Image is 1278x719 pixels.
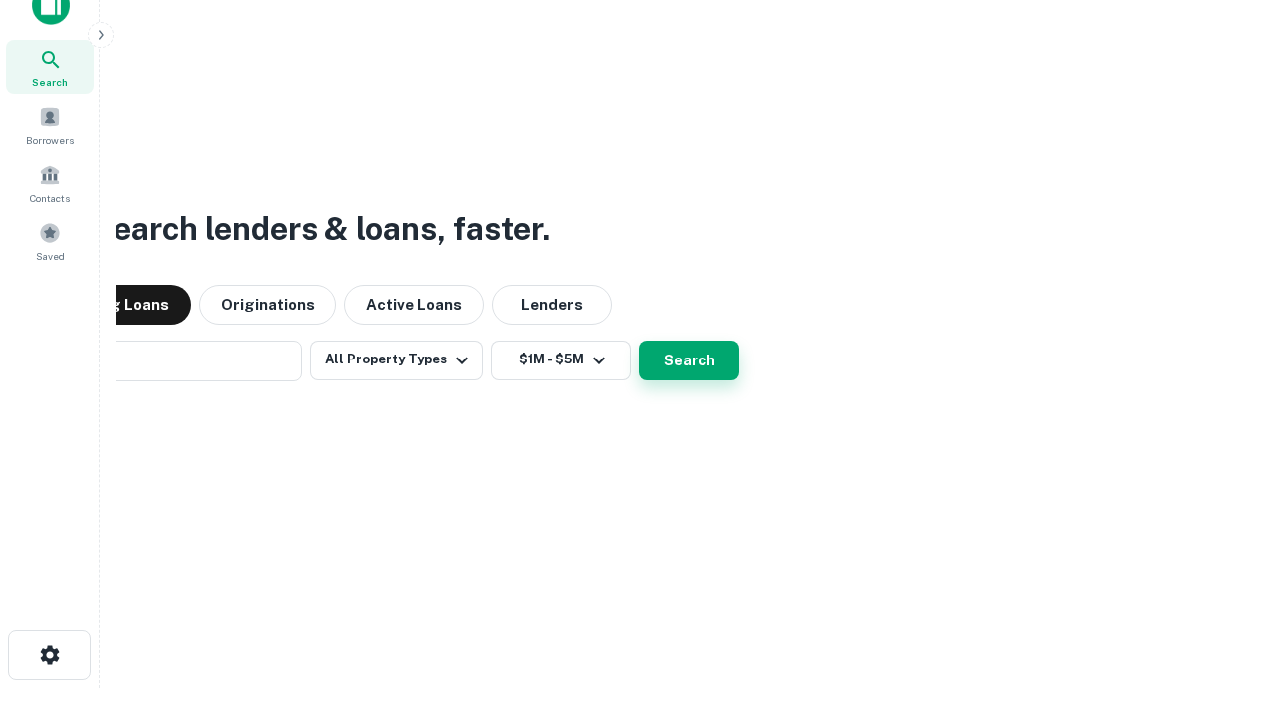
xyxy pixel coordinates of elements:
[30,190,70,206] span: Contacts
[310,341,483,380] button: All Property Types
[492,285,612,325] button: Lenders
[6,214,94,268] a: Saved
[491,341,631,380] button: $1M - $5M
[91,205,550,253] h3: Search lenders & loans, faster.
[639,341,739,380] button: Search
[32,74,68,90] span: Search
[1178,559,1278,655] iframe: Chat Widget
[344,285,484,325] button: Active Loans
[26,132,74,148] span: Borrowers
[199,285,336,325] button: Originations
[6,98,94,152] a: Borrowers
[6,156,94,210] a: Contacts
[6,40,94,94] a: Search
[36,248,65,264] span: Saved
